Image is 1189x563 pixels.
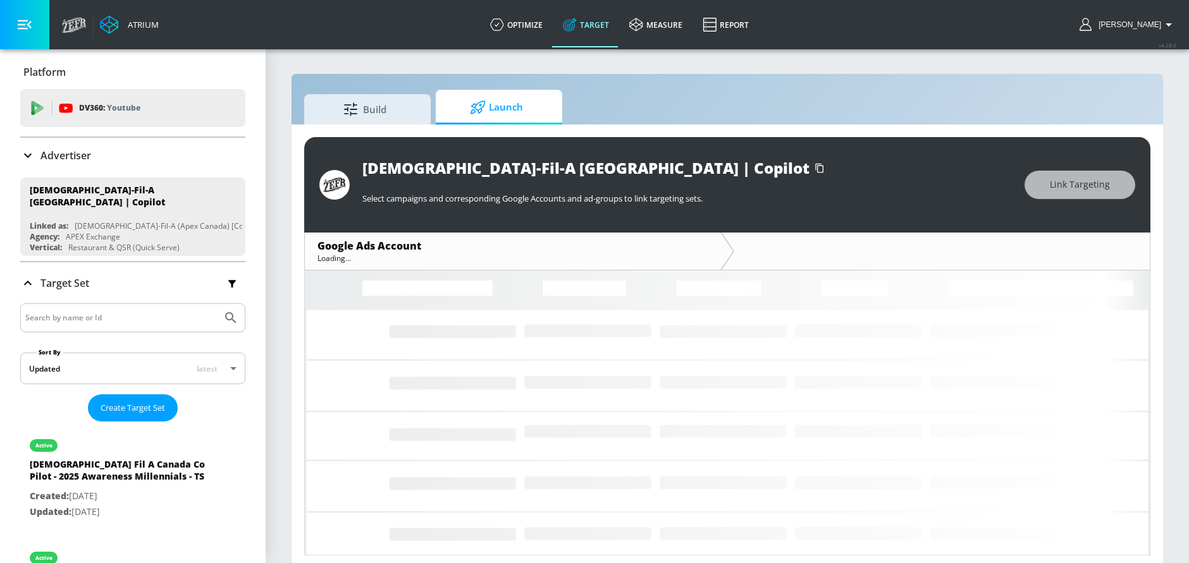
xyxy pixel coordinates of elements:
[317,94,413,124] span: Build
[30,490,69,502] span: Created:
[197,363,218,374] span: latest
[79,101,140,115] p: DV360:
[40,276,89,290] p: Target Set
[317,239,708,253] div: Google Ads Account
[23,65,66,79] p: Platform
[35,442,52,449] div: active
[20,138,245,173] div: Advertiser
[40,148,91,162] p: Advertiser
[30,504,207,520] p: [DATE]
[30,242,62,253] div: Vertical:
[20,427,245,529] div: active[DEMOGRAPHIC_DATA] Fil A Canada Co Pilot - 2025 Awareness Millennials - TSCreated:[DATE]Upd...
[448,92,545,123] span: Launch
[553,2,619,47] a: Target
[20,54,245,90] div: Platform
[20,178,245,256] div: [DEMOGRAPHIC_DATA]-Fil-A [GEOGRAPHIC_DATA] | CopilotLinked as:[DEMOGRAPHIC_DATA]-Fil-A (Apex Cana...
[30,221,68,231] div: Linked as:
[36,348,63,356] label: Sort By
[362,157,810,178] div: [DEMOGRAPHIC_DATA]-Fil-A [GEOGRAPHIC_DATA] | Copilot
[1159,42,1176,49] span: v 4.28.0
[480,2,553,47] a: optimize
[30,505,71,518] span: Updated:
[20,262,245,304] div: Target Set
[68,242,180,253] div: Restaurant & QSR (Quick Serve)
[35,555,52,561] div: active
[1080,17,1176,32] button: [PERSON_NAME]
[619,2,693,47] a: measure
[25,310,217,326] input: Search by name or Id
[317,253,708,263] div: Loading...
[30,231,59,242] div: Agency:
[362,193,1012,204] p: Select campaigns and corresponding Google Accounts and ad-groups to link targeting sets.
[1094,20,1161,29] span: login as: nathan.mistretta@zefr.com
[100,15,159,34] a: Atrium
[30,458,207,488] div: [DEMOGRAPHIC_DATA] Fil A Canada Co Pilot - 2025 Awareness Millennials - TS
[693,2,759,47] a: Report
[66,231,120,242] div: APEX Exchange
[123,19,159,30] div: Atrium
[30,488,207,504] p: [DATE]
[101,401,165,415] span: Create Target Set
[20,89,245,127] div: DV360: Youtube
[88,394,178,421] button: Create Target Set
[29,363,60,374] div: Updated
[305,233,720,270] div: Google Ads AccountLoading...
[75,221,264,231] div: [DEMOGRAPHIC_DATA]-Fil-A (Apex Canada) [Co-Pilot]
[30,184,225,208] div: [DEMOGRAPHIC_DATA]-Fil-A [GEOGRAPHIC_DATA] | Copilot
[107,101,140,114] p: Youtube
